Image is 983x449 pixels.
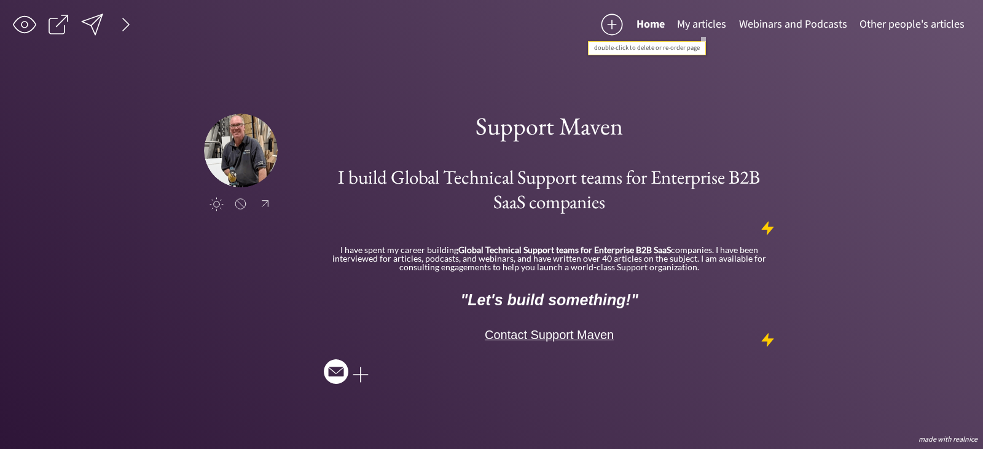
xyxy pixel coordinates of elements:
[914,434,982,446] button: made with realnice
[460,291,638,308] span: "Let's build something!"
[630,12,671,37] button: Home
[458,244,671,255] strong: Global Technical Support teams for Enterprise B2B SaaS
[322,246,777,271] p: I have spent my career building companies. I have been interviewed for articles, podcasts, and we...
[321,114,777,236] h1: Support Maven
[204,114,278,187] img: Support Maven picture
[671,12,732,37] button: My articles
[338,165,760,214] span: I build Global Technical Support teams for Enterprise B2B SaaS companies
[589,42,705,55] div: double-click to delete or re-order page
[853,12,971,37] button: Other people's articles
[485,328,614,342] span: Contact Support Maven
[733,12,853,37] button: Webinars and Podcasts
[485,330,614,341] a: Contact Support Maven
